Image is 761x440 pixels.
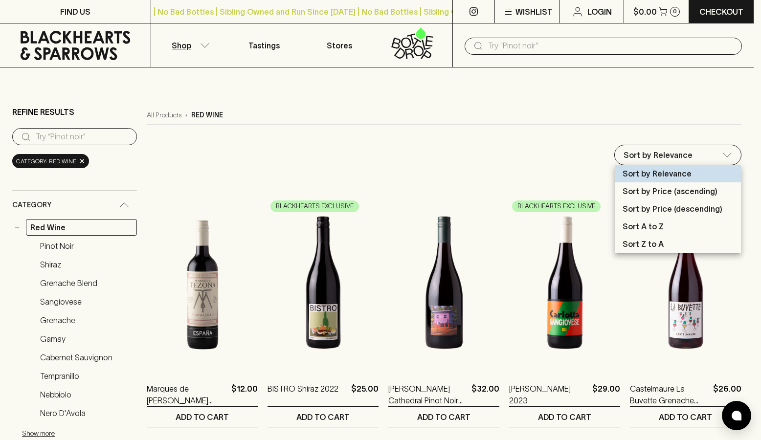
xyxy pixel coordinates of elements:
[623,168,692,179] p: Sort by Relevance
[623,238,664,250] p: Sort Z to A
[623,220,664,232] p: Sort A to Z
[732,411,741,420] img: bubble-icon
[623,203,722,215] p: Sort by Price (descending)
[623,185,717,197] p: Sort by Price (ascending)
